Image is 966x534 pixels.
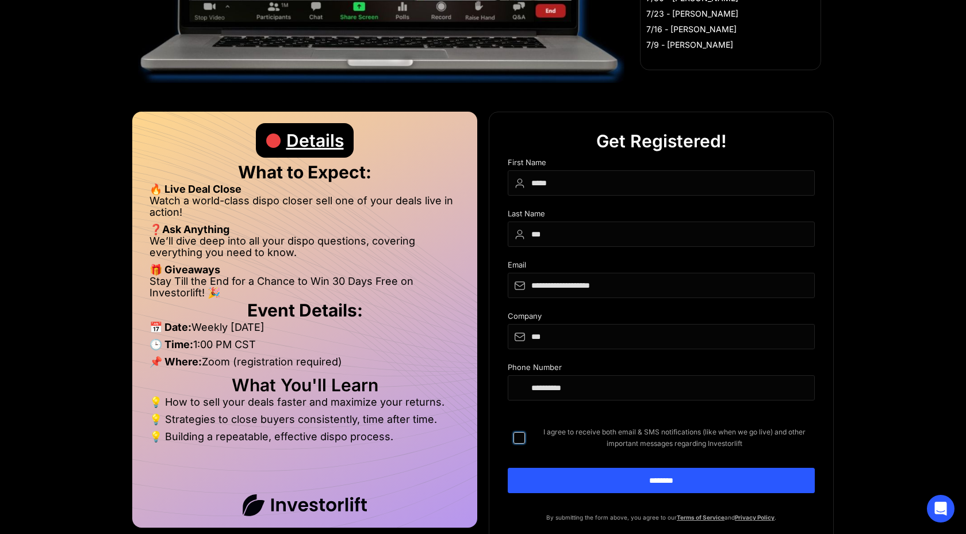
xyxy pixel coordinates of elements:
strong: 🕒 Time: [149,338,193,350]
strong: ❓Ask Anything [149,223,229,235]
div: Get Registered! [596,124,727,158]
a: Privacy Policy [735,514,775,521]
li: Zoom (registration required) [149,356,460,373]
a: Terms of Service [677,514,724,521]
strong: 🎁 Giveaways [149,264,220,276]
strong: Event Details: [247,300,363,321]
span: I agree to receive both email & SMS notifications (like when we go live) and other important mess... [534,426,815,449]
div: Company [508,312,815,324]
strong: 📅 Date: [149,321,191,333]
li: Stay Till the End for a Chance to Win 30 Days Free on Investorlift! 🎉 [149,276,460,299]
strong: What to Expect: [238,162,371,182]
strong: 🔥 Live Deal Close [149,183,241,195]
div: Open Intercom Messenger [927,495,954,522]
li: We’ll dive deep into all your dispo questions, covering everything you need to know. [149,235,460,264]
div: Last Name [508,209,815,222]
li: 1:00 PM CST [149,339,460,356]
p: By submitting the form above, you agree to our and . [508,512,815,523]
li: 💡 Building a repeatable, effective dispo process. [149,431,460,443]
li: Weekly [DATE] [149,322,460,339]
li: Watch a world-class dispo closer sell one of your deals live in action! [149,195,460,224]
div: Email [508,261,815,273]
div: Details [286,123,344,158]
li: 💡 How to sell your deals faster and maximize your returns. [149,396,460,414]
strong: 📌 Where: [149,356,202,368]
div: First Name [508,158,815,170]
li: 💡 Strategies to close buyers consistently, time after time. [149,414,460,431]
div: Phone Number [508,363,815,375]
h2: What You'll Learn [149,379,460,391]
form: DIspo Day Main Form [508,158,815,512]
